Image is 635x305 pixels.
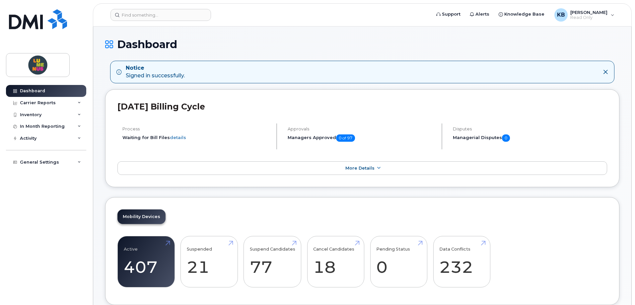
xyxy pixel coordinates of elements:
a: details [170,135,186,140]
a: Data Conflicts 232 [439,240,484,284]
a: Pending Status 0 [376,240,421,284]
a: Mobility Devices [117,209,166,224]
li: Waiting for Bill Files [122,134,271,141]
strong: Notice [126,64,185,72]
h1: Dashboard [105,38,619,50]
span: 0 of 97 [336,134,355,142]
div: Signed in successfully. [126,64,185,80]
h4: Process [122,126,271,131]
h2: [DATE] Billing Cycle [117,102,607,112]
a: Suspend Candidates 77 [250,240,295,284]
h5: Managerial Disputes [453,134,607,142]
a: Active 407 [124,240,169,284]
h5: Managers Approved [288,134,436,142]
a: Suspended 21 [187,240,232,284]
span: More Details [345,166,375,171]
h4: Approvals [288,126,436,131]
a: Cancel Candidates 18 [313,240,358,284]
span: 0 [502,134,510,142]
h4: Disputes [453,126,607,131]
